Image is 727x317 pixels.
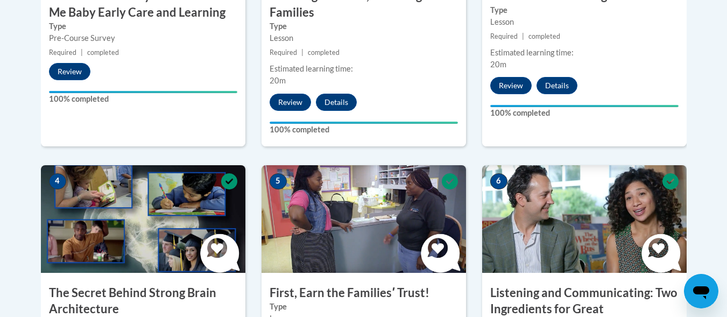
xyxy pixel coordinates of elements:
[308,48,340,57] span: completed
[270,124,458,136] label: 100% completed
[262,165,466,273] img: Course Image
[270,32,458,44] div: Lesson
[490,47,679,59] div: Estimated learning time:
[301,48,303,57] span: |
[49,48,76,57] span: Required
[49,91,237,93] div: Your progress
[270,122,458,124] div: Your progress
[270,173,287,189] span: 5
[270,94,311,111] button: Review
[490,107,679,119] label: 100% completed
[270,63,458,75] div: Estimated learning time:
[81,48,83,57] span: |
[490,105,679,107] div: Your progress
[490,4,679,16] label: Type
[528,32,560,40] span: completed
[270,48,297,57] span: Required
[490,60,506,69] span: 20m
[490,173,507,189] span: 6
[537,77,577,94] button: Details
[270,301,458,313] label: Type
[49,173,66,189] span: 4
[482,165,687,273] img: Course Image
[316,94,357,111] button: Details
[270,76,286,85] span: 20m
[490,16,679,28] div: Lesson
[270,20,458,32] label: Type
[262,285,466,301] h3: First, Earn the Familiesʹ Trust!
[49,63,90,80] button: Review
[490,32,518,40] span: Required
[684,274,718,308] iframe: Button to launch messaging window
[490,77,532,94] button: Review
[41,165,245,273] img: Course Image
[522,32,524,40] span: |
[49,32,237,44] div: Pre-Course Survey
[49,20,237,32] label: Type
[49,93,237,105] label: 100% completed
[87,48,119,57] span: completed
